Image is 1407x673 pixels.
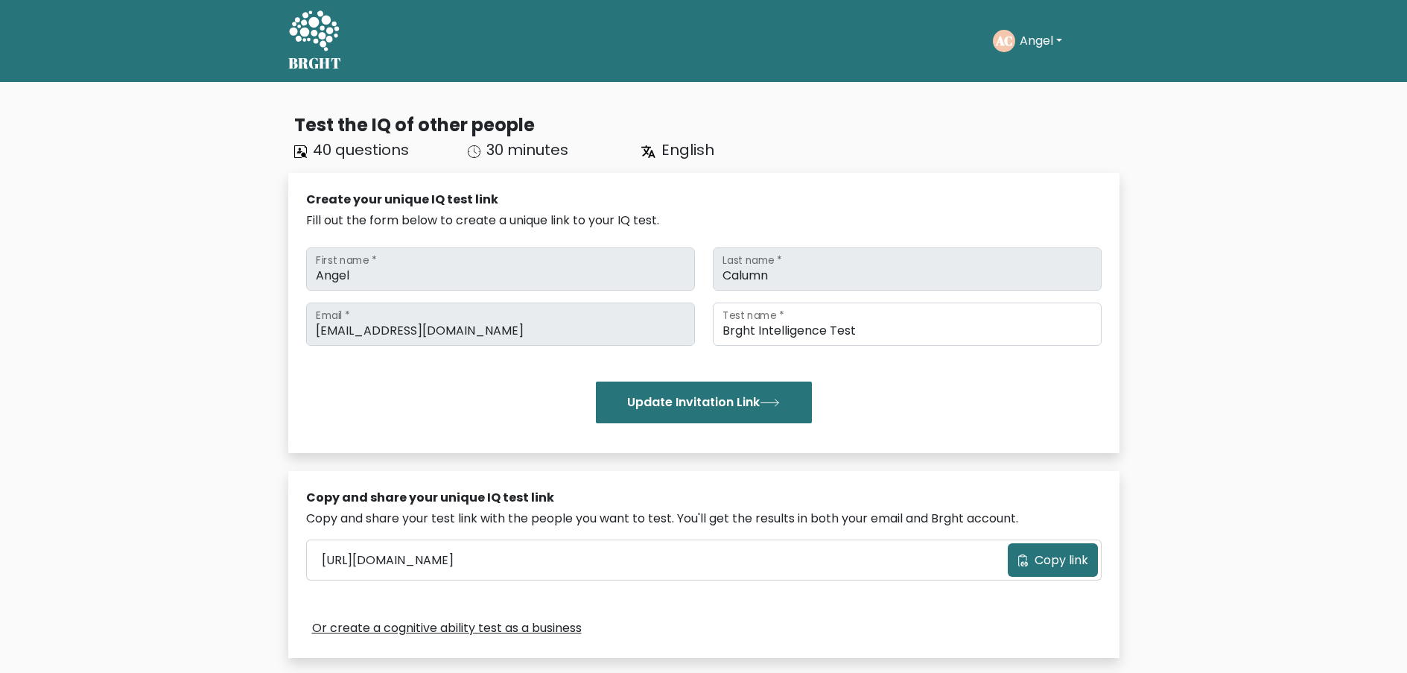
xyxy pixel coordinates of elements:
[306,489,1102,507] div: Copy and share your unique IQ test link
[306,212,1102,230] div: Fill out the form below to create a unique link to your IQ test.
[313,139,409,160] span: 40 questions
[306,510,1102,528] div: Copy and share your test link with the people you want to test. You'll get the results in both yo...
[306,191,1102,209] div: Create your unique IQ test link
[1035,552,1088,569] span: Copy link
[1008,543,1098,577] button: Copy link
[994,32,1012,49] text: AC
[486,139,568,160] span: 30 minutes
[713,247,1102,291] input: Last name
[288,6,342,76] a: BRGHT
[306,303,695,346] input: Email
[306,247,695,291] input: First name
[312,619,582,637] a: Or create a cognitive ability test as a business
[661,139,714,160] span: English
[288,54,342,72] h5: BRGHT
[294,112,1119,139] div: Test the IQ of other people
[596,382,812,423] button: Update Invitation Link
[1015,31,1067,51] button: Angel
[713,303,1102,346] input: Test name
